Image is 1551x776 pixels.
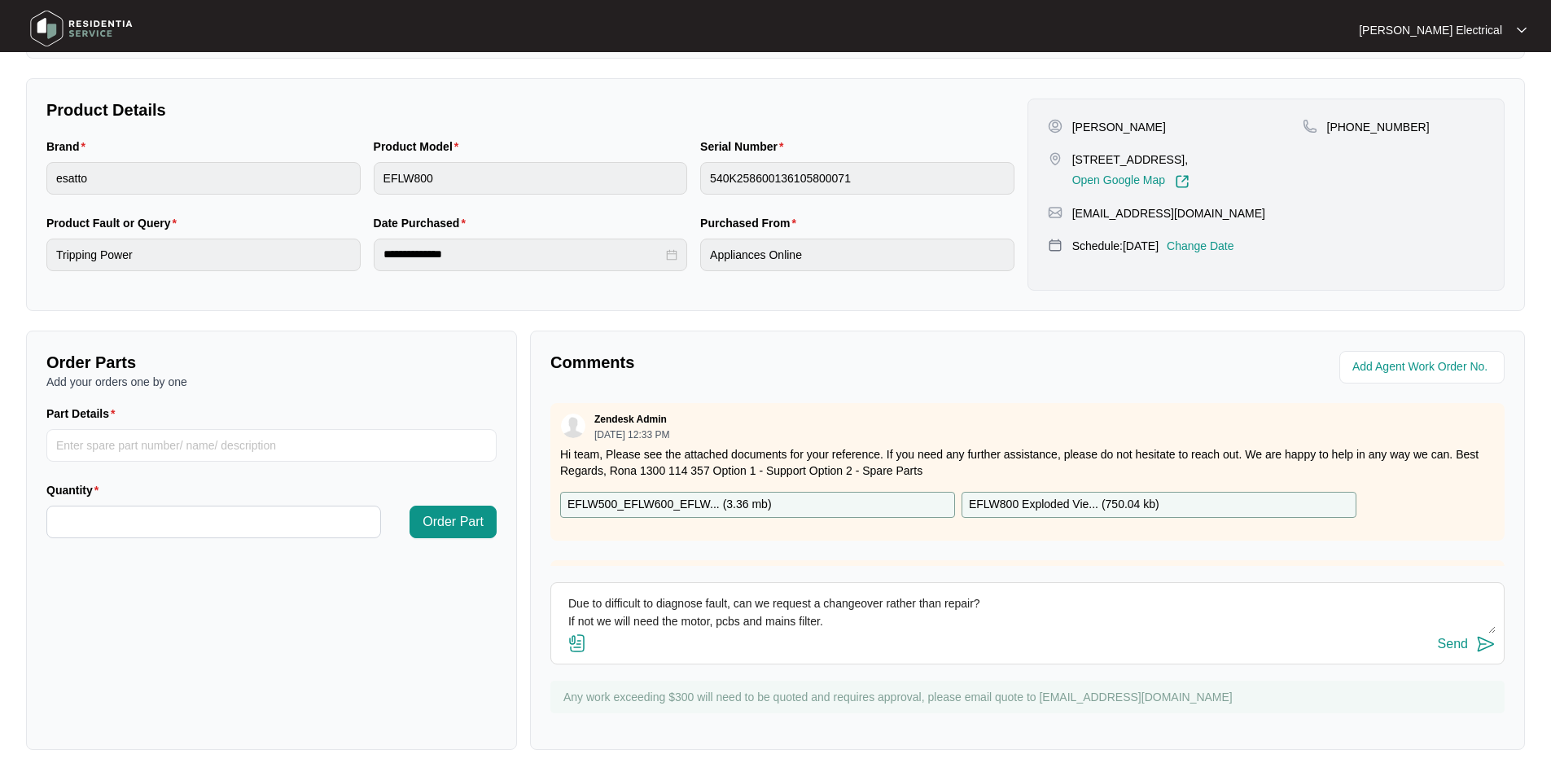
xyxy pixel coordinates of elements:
p: Schedule: [DATE] [1072,238,1159,254]
input: Product Model [374,162,688,195]
div: Send [1438,637,1468,651]
p: [STREET_ADDRESS], [1072,151,1190,168]
label: Brand [46,138,92,155]
label: Date Purchased [374,215,472,231]
p: [DATE] 12:33 PM [594,430,669,440]
img: map-pin [1048,238,1062,252]
p: Any work exceeding $300 will need to be quoted and requires approval, please email quote to [EMAI... [563,689,1496,705]
p: [PERSON_NAME] [1072,119,1166,135]
button: Order Part [410,506,497,538]
p: Order Parts [46,351,497,374]
p: Change Date [1167,238,1234,254]
img: map-pin [1303,119,1317,134]
img: dropdown arrow [1517,26,1527,34]
textarea: Attended property for washing machine tripping safety switch a few seconds after starting any cyc... [559,591,1496,634]
input: Purchased From [700,239,1014,271]
p: [PERSON_NAME] Electrical [1359,22,1502,38]
label: Part Details [46,406,122,422]
p: EFLW500_EFLW600_EFLW... ( 3.36 mb ) [567,496,772,514]
a: Open Google Map [1072,174,1190,189]
p: EFLW800 Exploded Vie... ( 750.04 kb ) [969,496,1159,514]
img: send-icon.svg [1476,634,1496,654]
label: Serial Number [700,138,790,155]
img: file-attachment-doc.svg [567,634,587,653]
p: [EMAIL_ADDRESS][DOMAIN_NAME] [1072,205,1265,221]
label: Purchased From [700,215,803,231]
input: Product Fault or Query [46,239,361,271]
input: Quantity [47,506,380,537]
img: user-pin [1048,119,1062,134]
button: Send [1438,634,1496,655]
p: Zendesk Admin [594,413,667,426]
label: Product Model [374,138,466,155]
p: Comments [550,351,1016,374]
input: Serial Number [700,162,1014,195]
p: [PHONE_NUMBER] [1327,119,1430,135]
input: Add Agent Work Order No. [1352,357,1495,377]
p: Product Details [46,99,1014,121]
label: Quantity [46,482,105,498]
img: Link-External [1175,174,1190,189]
label: Product Fault or Query [46,215,183,231]
p: Hi team, Please see the attached documents for your reference. If you need any further assistance... [560,446,1495,479]
img: map-pin [1048,151,1062,166]
img: user.svg [561,414,585,438]
span: Order Part [423,512,484,532]
input: Brand [46,162,361,195]
input: Part Details [46,429,497,462]
input: Date Purchased [383,246,664,263]
img: residentia service logo [24,4,138,53]
p: Add your orders one by one [46,374,497,390]
img: map-pin [1048,205,1062,220]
